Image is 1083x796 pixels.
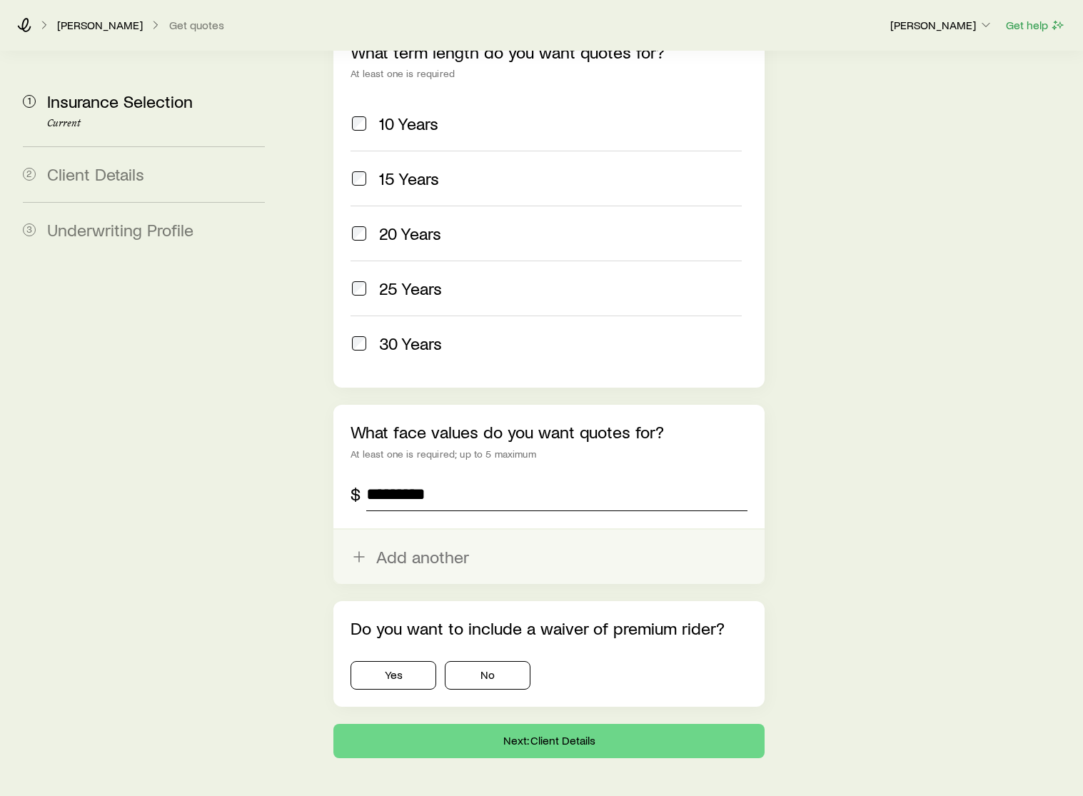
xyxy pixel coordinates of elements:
[333,724,765,758] button: Next: Client Details
[47,163,144,184] span: Client Details
[445,661,530,690] button: No
[890,17,994,34] button: [PERSON_NAME]
[351,661,436,690] button: Yes
[379,223,441,243] span: 20 Years
[47,91,193,111] span: Insurance Selection
[351,448,747,460] div: At least one is required; up to 5 maximum
[379,114,438,133] span: 10 Years
[1005,17,1066,34] button: Get help
[351,421,664,442] label: What face values do you want quotes for?
[47,118,265,129] p: Current
[57,18,143,32] p: [PERSON_NAME]
[351,618,747,638] p: Do you want to include a waiver of premium rider?
[379,278,442,298] span: 25 Years
[379,168,439,188] span: 15 Years
[23,168,36,181] span: 2
[333,530,765,584] button: Add another
[23,95,36,108] span: 1
[352,281,366,296] input: 25 Years
[379,333,442,353] span: 30 Years
[168,19,225,32] button: Get quotes
[23,223,36,236] span: 3
[352,116,366,131] input: 10 Years
[352,336,366,351] input: 30 Years
[352,226,366,241] input: 20 Years
[351,42,747,62] p: What term length do you want quotes for?
[351,484,361,504] div: $
[352,171,366,186] input: 15 Years
[351,68,747,79] div: At least one is required
[47,219,193,240] span: Underwriting Profile
[890,18,993,32] p: [PERSON_NAME]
